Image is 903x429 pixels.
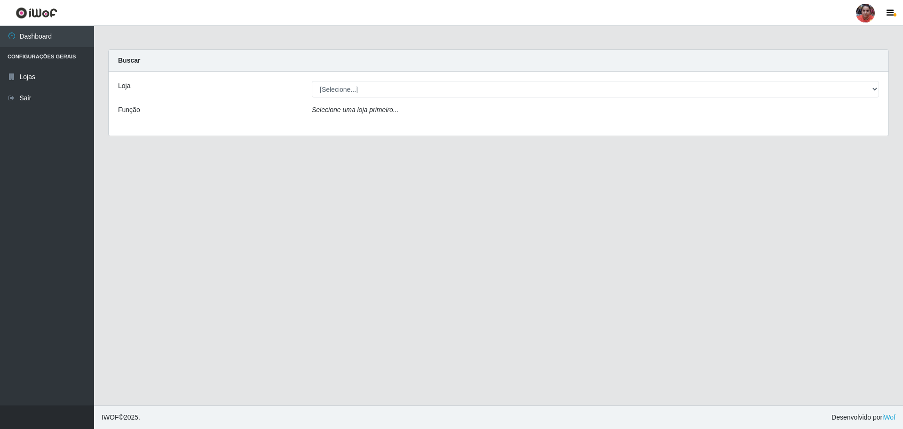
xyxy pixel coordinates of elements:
[102,413,140,422] span: © 2025 .
[118,105,140,115] label: Função
[832,413,895,422] span: Desenvolvido por
[312,106,398,113] i: Selecione uma loja primeiro...
[118,81,130,91] label: Loja
[102,413,119,421] span: IWOF
[16,7,57,19] img: CoreUI Logo
[118,57,140,64] strong: Buscar
[882,413,895,421] a: iWof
